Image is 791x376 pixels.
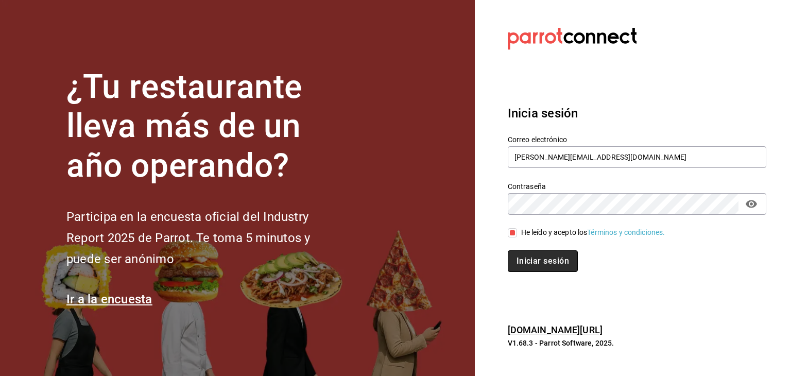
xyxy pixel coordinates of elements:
a: Términos y condiciones. [587,228,665,236]
h2: Participa en la encuesta oficial del Industry Report 2025 de Parrot. Te toma 5 minutos y puede se... [66,207,345,269]
h1: ¿Tu restaurante lleva más de un año operando? [66,67,345,186]
a: [DOMAIN_NAME][URL] [508,324,603,335]
input: Ingresa tu correo electrónico [508,146,766,168]
button: passwordField [743,195,760,213]
p: V1.68.3 - Parrot Software, 2025. [508,338,766,348]
button: Iniciar sesión [508,250,578,272]
div: He leído y acepto los [521,227,665,238]
label: Correo electrónico [508,135,766,143]
h3: Inicia sesión [508,104,766,123]
a: Ir a la encuesta [66,292,152,306]
label: Contraseña [508,182,766,190]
